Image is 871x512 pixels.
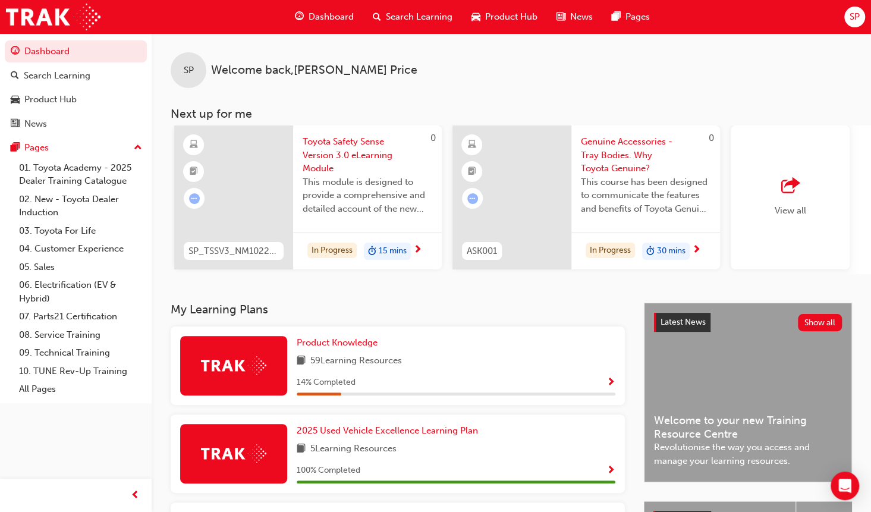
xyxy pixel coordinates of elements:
[5,137,147,159] button: Pages
[190,164,198,180] span: booktick-icon
[14,380,147,398] a: All Pages
[14,222,147,240] a: 03. Toyota For Life
[386,10,452,24] span: Search Learning
[485,10,537,24] span: Product Hub
[24,69,90,83] div: Search Learning
[134,140,142,156] span: up-icon
[581,135,710,175] span: Genuine Accessories - Tray Bodies. Why Toyota Genuine?
[11,71,19,81] span: search-icon
[171,303,625,316] h3: My Learning Plans
[211,64,417,77] span: Welcome back , [PERSON_NAME] Price
[310,354,402,369] span: 59 Learning Resources
[798,314,842,331] button: Show all
[11,119,20,130] span: news-icon
[654,313,842,332] a: Latest NewsShow all
[189,193,200,204] span: learningRecordVerb_ATTEMPT-icon
[556,10,565,24] span: news-icon
[368,244,376,259] span: duration-icon
[295,10,304,24] span: guage-icon
[654,414,842,441] span: Welcome to your new Training Resource Centre
[452,125,720,269] a: 0ASK001Genuine Accessories - Tray Bodies. Why Toyota Genuine?This course has been designed to com...
[612,10,621,24] span: pages-icon
[14,276,147,307] a: 06. Electrification (EV & Hybrid)
[570,10,593,24] span: News
[297,442,306,457] span: book-icon
[606,378,615,388] span: Show Progress
[310,442,397,457] span: 5 Learning Resources
[373,10,381,24] span: search-icon
[297,464,360,478] span: 100 % Completed
[781,178,799,194] span: outbound-icon
[152,107,871,121] h3: Next up for me
[201,444,266,463] img: Trak
[5,38,147,137] button: DashboardSearch LearningProduct HubNews
[24,93,77,106] div: Product Hub
[174,125,442,269] a: 0SP_TSSV3_NM1022_ELToyota Safety Sense Version 3.0 eLearning ModuleThis module is designed to pro...
[6,4,100,30] img: Trak
[131,488,140,503] span: prev-icon
[379,244,407,258] span: 15 mins
[297,354,306,369] span: book-icon
[709,133,714,143] span: 0
[303,135,432,175] span: Toyota Safety Sense Version 3.0 eLearning Module
[657,244,686,258] span: 30 mins
[297,336,382,350] a: Product Knowledge
[775,205,806,216] span: View all
[297,376,356,390] span: 14 % Completed
[307,243,357,259] div: In Progress
[297,424,483,438] a: 2025 Used Vehicle Excellence Learning Plan
[14,362,147,381] a: 10. TUNE Rev-Up Training
[467,244,497,258] span: ASK001
[201,356,266,375] img: Trak
[606,463,615,478] button: Show Progress
[430,133,436,143] span: 0
[625,10,650,24] span: Pages
[5,65,147,87] a: Search Learning
[11,95,20,105] span: car-icon
[11,46,20,57] span: guage-icon
[309,10,354,24] span: Dashboard
[5,40,147,62] a: Dashboard
[184,64,194,77] span: SP
[468,137,476,153] span: learningResourceType_ELEARNING-icon
[24,117,47,131] div: News
[14,240,147,258] a: 04. Customer Experience
[606,466,615,476] span: Show Progress
[468,164,476,180] span: booktick-icon
[297,425,478,436] span: 2025 Used Vehicle Excellence Learning Plan
[654,441,842,467] span: Revolutionise the way you access and manage your learning resources.
[14,307,147,326] a: 07. Parts21 Certification
[462,5,547,29] a: car-iconProduct Hub
[646,244,655,259] span: duration-icon
[14,159,147,190] a: 01. Toyota Academy - 2025 Dealer Training Catalogue
[5,89,147,111] a: Product Hub
[586,243,635,259] div: In Progress
[602,5,659,29] a: pages-iconPages
[606,375,615,390] button: Show Progress
[188,244,279,258] span: SP_TSSV3_NM1022_EL
[285,5,363,29] a: guage-iconDashboard
[471,10,480,24] span: car-icon
[14,190,147,222] a: 02. New - Toyota Dealer Induction
[547,5,602,29] a: news-iconNews
[661,317,706,327] span: Latest News
[11,143,20,153] span: pages-icon
[467,193,478,204] span: learningRecordVerb_ATTEMPT-icon
[644,303,852,482] a: Latest NewsShow allWelcome to your new Training Resource CentreRevolutionise the way you access a...
[14,344,147,362] a: 09. Technical Training
[850,10,860,24] span: SP
[413,245,422,256] span: next-icon
[303,175,432,216] span: This module is designed to provide a comprehensive and detailed account of the new enhanced Toyot...
[692,245,701,256] span: next-icon
[831,472,859,500] div: Open Intercom Messenger
[14,326,147,344] a: 08. Service Training
[363,5,462,29] a: search-iconSearch Learning
[14,258,147,277] a: 05. Sales
[297,337,378,348] span: Product Knowledge
[190,137,198,153] span: learningResourceType_ELEARNING-icon
[844,7,865,27] button: SP
[24,141,49,155] div: Pages
[5,113,147,135] a: News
